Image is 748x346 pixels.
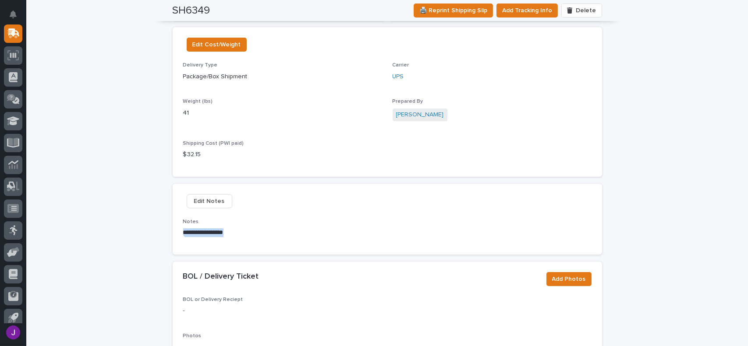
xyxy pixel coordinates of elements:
span: Prepared By [393,99,423,104]
p: $ 32.15 [183,150,382,159]
span: BOL or Delivery Reciept [183,297,243,302]
button: Add Photos [546,272,592,286]
p: 41 [183,108,382,118]
h2: SH6349 [173,4,210,17]
button: Delete [561,3,602,17]
button: Add Tracking Info [496,3,558,17]
span: Shipping Cost (PWI paid) [183,141,244,146]
button: users-avatar [4,323,22,342]
div: Notifications [11,10,22,24]
span: Add Tracking Info [502,5,552,16]
button: 🖨️ Reprint Shipping Slip [414,3,493,17]
span: Add Photos [552,274,586,284]
span: Weight (lbs) [183,99,213,104]
button: Edit Notes [187,194,232,208]
button: Notifications [4,5,22,24]
span: Carrier [393,63,409,68]
span: Delete [576,7,596,14]
p: Package/Box Shipment [183,72,382,81]
a: UPS [393,72,404,81]
a: [PERSON_NAME] [396,110,444,119]
span: 🖨️ Reprint Shipping Slip [419,5,487,16]
span: Delivery Type [183,63,218,68]
span: Photos [183,333,202,339]
span: Edit Cost/Weight [192,39,241,50]
h2: BOL / Delivery Ticket [183,272,259,282]
span: Notes [183,219,199,224]
button: Edit Cost/Weight [187,38,247,52]
p: - [183,306,592,315]
span: Edit Notes [194,196,225,206]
